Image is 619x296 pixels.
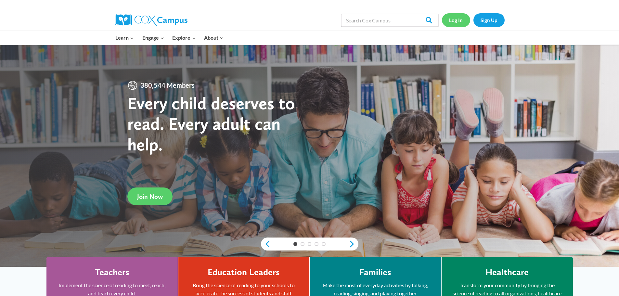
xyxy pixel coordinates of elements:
a: 2 [301,242,304,246]
img: Cox Campus [115,14,187,26]
button: Child menu of Explore [168,31,200,45]
h4: Families [359,267,391,278]
a: Join Now [127,187,173,205]
a: 4 [315,242,318,246]
button: Child menu of Learn [111,31,138,45]
a: 1 [293,242,297,246]
nav: Secondary Navigation [442,13,505,27]
a: next [349,240,358,248]
input: Search Cox Campus [341,14,439,27]
h4: Healthcare [485,267,529,278]
h4: Education Leaders [208,267,280,278]
a: previous [261,240,271,248]
span: Join Now [137,193,163,200]
a: Sign Up [473,13,505,27]
a: 3 [308,242,312,246]
h4: Teachers [95,267,129,278]
strong: Every child deserves to read. Every adult can help. [127,93,295,155]
button: Child menu of About [200,31,228,45]
button: Child menu of Engage [138,31,168,45]
span: 380,544 Members [138,80,197,91]
a: 5 [322,242,326,246]
div: content slider buttons [261,238,358,251]
a: Log In [442,13,470,27]
nav: Primary Navigation [111,31,228,45]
